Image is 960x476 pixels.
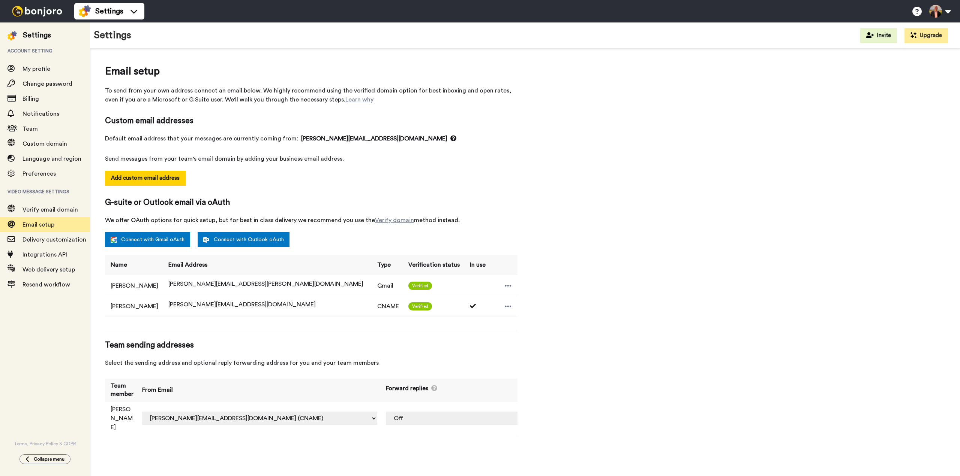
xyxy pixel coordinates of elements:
[105,134,517,143] span: Default email address that your messages are currently coming from:
[105,275,163,296] td: [PERSON_NAME]
[105,171,186,186] button: Add custom email address
[168,281,363,287] span: [PERSON_NAME][EMAIL_ADDRESS][PERSON_NAME][DOMAIN_NAME]
[105,154,517,163] span: Send messages from your team's email domain by adding your business email address.
[34,456,64,462] span: Collapse menu
[136,379,380,402] th: From Email
[22,156,81,162] span: Language and region
[22,237,86,243] span: Delivery customization
[198,232,289,247] a: Connect with Outlook oAuth
[105,115,517,127] span: Custom email addresses
[94,30,131,41] h1: Settings
[22,66,50,72] span: My profile
[23,30,51,40] div: Settings
[22,126,38,132] span: Team
[22,141,67,147] span: Custom domain
[105,197,517,208] span: G-suite or Outlook email via oAuth
[408,282,432,290] span: Verified
[105,216,517,225] span: We offer OAuth options for quick setup, but for best in class delivery we recommend you use the m...
[375,217,414,223] a: Verify domain
[22,222,54,228] span: Email setup
[203,237,209,243] img: outlook-white.svg
[105,255,163,275] th: Name
[372,255,403,275] th: Type
[79,5,91,17] img: settings-colored.svg
[301,134,456,143] span: [PERSON_NAME][EMAIL_ADDRESS][DOMAIN_NAME]
[22,81,72,87] span: Change password
[22,252,67,258] span: Integrations API
[22,282,70,288] span: Resend workflow
[105,358,517,367] span: Select the sending address and optional reply forwarding address for you and your team members
[904,28,948,43] button: Upgrade
[372,296,403,316] td: CNAME
[22,171,56,177] span: Preferences
[22,111,59,117] span: Notifications
[470,303,477,309] i: Used 1 times
[95,6,123,16] span: Settings
[105,296,163,316] td: [PERSON_NAME]
[386,384,428,393] span: Forward replies
[464,255,489,275] th: In use
[408,302,432,310] span: Verified
[22,207,78,213] span: Verify email domain
[403,255,464,275] th: Verification status
[105,402,136,435] td: [PERSON_NAME]
[372,275,403,296] td: Gmail
[168,301,316,307] span: [PERSON_NAME][EMAIL_ADDRESS][DOMAIN_NAME]
[105,64,517,79] span: Email setup
[345,97,373,103] a: Learn why
[860,28,897,43] button: Invite
[22,96,39,102] span: Billing
[105,379,136,402] th: Team member
[105,86,517,104] span: To send from your own address connect an email below. We highly recommend using the verified doma...
[19,454,70,464] button: Collapse menu
[9,6,65,16] img: bj-logo-header-white.svg
[105,340,517,351] span: Team sending addresses
[163,255,372,275] th: Email Address
[22,267,75,273] span: Web delivery setup
[111,237,117,243] img: google.svg
[7,31,17,40] img: settings-colored.svg
[105,232,190,247] a: Connect with Gmail oAuth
